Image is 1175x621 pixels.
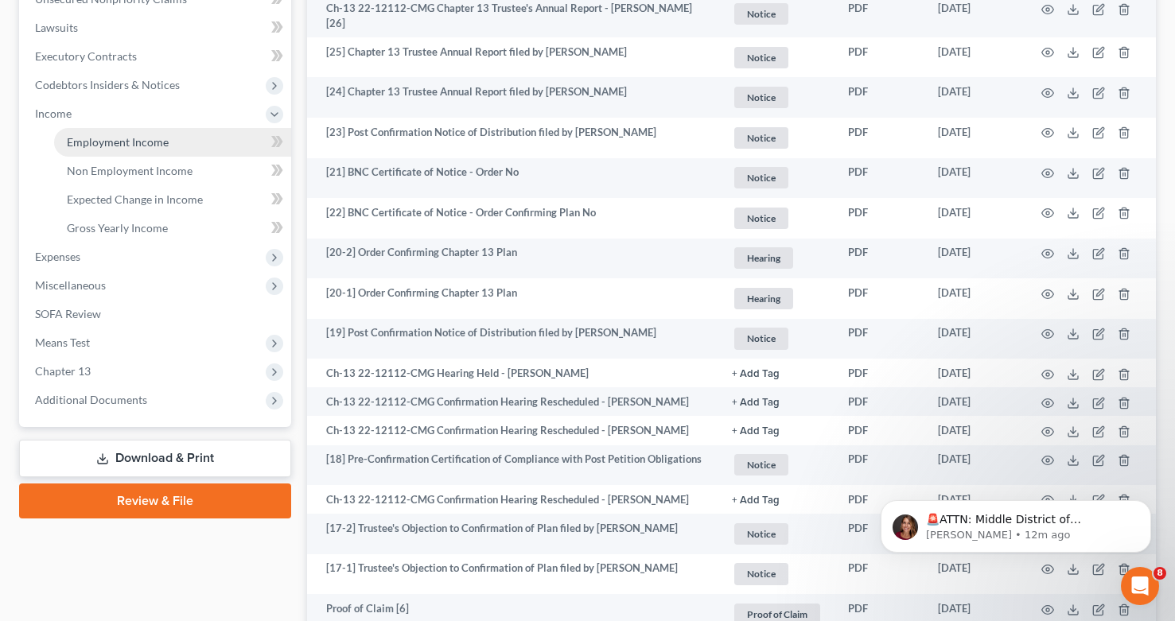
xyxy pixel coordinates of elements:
td: [17-2] Trustee's Objection to Confirmation of Plan filed by [PERSON_NAME] [307,514,719,554]
td: [DATE] [925,387,1022,416]
td: [DATE] [925,37,1022,78]
td: PDF [835,278,925,319]
td: [19] Post Confirmation Notice of Distribution filed by [PERSON_NAME] [307,319,719,359]
span: Notice [734,167,788,188]
span: Notice [734,87,788,108]
span: 8 [1154,567,1166,580]
td: [17-1] Trustee's Objection to Confirmation of Plan filed by [PERSON_NAME] [307,554,719,595]
a: Review & File [19,483,291,518]
span: Income [35,107,72,120]
td: [22] BNC Certificate of Notice - Order Confirming Plan No [307,198,719,239]
td: [DATE] [925,278,1022,319]
span: Non Employment Income [67,164,193,177]
td: [DATE] [925,239,1022,279]
iframe: Intercom live chat [1121,567,1159,605]
button: + Add Tag [732,369,780,379]
span: Miscellaneous [35,278,106,292]
span: Employment Income [67,135,169,149]
span: Additional Documents [35,393,147,406]
td: PDF [835,118,925,158]
td: [DATE] [925,77,1022,118]
button: + Add Tag [732,426,780,437]
a: Gross Yearly Income [54,214,291,243]
a: Notice [732,125,823,151]
a: Notice [732,45,823,71]
td: [25] Chapter 13 Trustee Annual Report filed by [PERSON_NAME] [307,37,719,78]
iframe: Intercom notifications message [857,467,1175,578]
td: Ch-13 22-12112-CMG Confirmation Hearing Rescheduled - [PERSON_NAME] [307,485,719,514]
td: [21] BNC Certificate of Notice - Order No [307,158,719,199]
a: + Add Tag [732,366,823,381]
td: Ch-13 22-12112-CMG Hearing Held - [PERSON_NAME] [307,359,719,387]
td: PDF [835,158,925,199]
td: Ch-13 22-12112-CMG Confirmation Hearing Rescheduled - [PERSON_NAME] [307,416,719,444]
a: Notice [732,1,823,27]
td: PDF [835,359,925,387]
td: PDF [835,77,925,118]
span: Expenses [35,250,80,263]
a: Expected Change in Income [54,185,291,214]
td: [DATE] [925,416,1022,444]
span: Lawsuits [35,21,78,34]
a: Notice [732,452,823,478]
a: Hearing [732,285,823,312]
span: Hearing [734,247,793,269]
td: Ch-13 22-12112-CMG Confirmation Hearing Rescheduled - [PERSON_NAME] [307,387,719,416]
td: [20-1] Order Confirming Chapter 13 Plan [307,278,719,319]
td: PDF [835,514,925,554]
a: Notice [732,165,823,191]
button: + Add Tag [732,398,780,408]
a: Hearing [732,245,823,271]
a: Notice [732,325,823,351]
a: SOFA Review [22,300,291,328]
td: [DATE] [925,445,1022,486]
span: Notice [734,3,788,25]
td: PDF [835,554,925,595]
a: + Add Tag [732,394,823,409]
a: + Add Tag [732,492,823,507]
td: [DATE] [925,158,1022,199]
td: PDF [835,445,925,486]
span: Notice [734,563,788,584]
a: Lawsuits [22,14,291,42]
span: Codebtors Insiders & Notices [35,78,180,91]
a: + Add Tag [732,423,823,438]
a: Download & Print [19,440,291,477]
td: [23] Post Confirmation Notice of Distribution filed by [PERSON_NAME] [307,118,719,158]
a: Notice [732,561,823,587]
td: PDF [835,416,925,444]
a: Employment Income [54,128,291,157]
a: Executory Contracts [22,42,291,71]
td: PDF [835,387,925,416]
td: [18] Pre-Confirmation Certification of Compliance with Post Petition Obligations [307,445,719,486]
a: Notice [732,521,823,547]
a: Notice [732,205,823,231]
td: PDF [835,198,925,239]
span: Hearing [734,288,793,309]
td: [20-2] Order Confirming Chapter 13 Plan [307,239,719,279]
span: Chapter 13 [35,364,91,378]
td: [DATE] [925,118,1022,158]
span: Means Test [35,336,90,349]
span: Notice [734,454,788,475]
span: Executory Contracts [35,49,137,63]
span: Gross Yearly Income [67,221,168,235]
span: SOFA Review [35,307,101,320]
span: Notice [734,208,788,229]
span: Notice [734,523,788,545]
span: Notice [734,47,788,68]
td: PDF [835,319,925,359]
button: + Add Tag [732,495,780,506]
span: Notice [734,328,788,349]
span: Notice [734,127,788,149]
td: [DATE] [925,198,1022,239]
td: PDF [835,37,925,78]
td: [DATE] [925,359,1022,387]
a: Non Employment Income [54,157,291,185]
td: PDF [835,485,925,514]
span: Expected Change in Income [67,192,203,206]
a: Notice [732,84,823,111]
